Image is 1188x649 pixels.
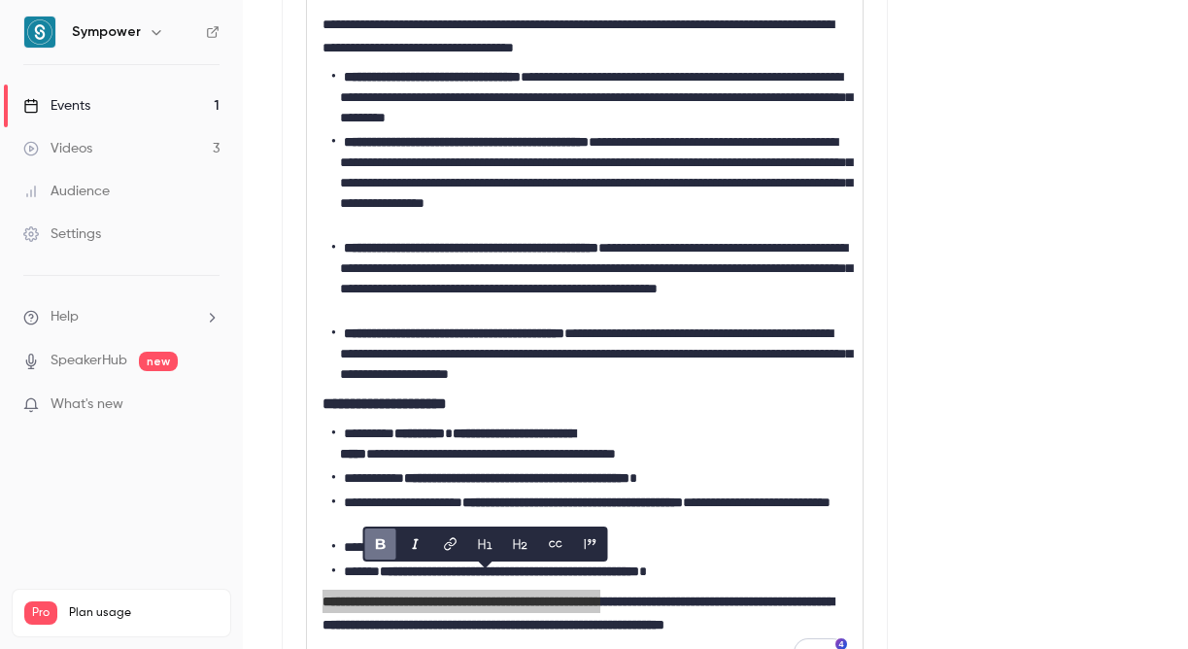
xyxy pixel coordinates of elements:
[365,529,396,560] button: bold
[24,601,57,625] span: Pro
[400,529,431,560] button: italic
[23,224,101,244] div: Settings
[72,22,141,42] h6: Sympower
[24,17,55,48] img: Sympower
[51,394,123,415] span: What's new
[139,352,178,371] span: new
[69,605,219,621] span: Plan usage
[575,529,606,560] button: blockquote
[23,182,110,201] div: Audience
[435,529,466,560] button: link
[51,351,127,371] a: SpeakerHub
[196,396,220,414] iframe: Noticeable Trigger
[23,96,90,116] div: Events
[23,139,92,158] div: Videos
[23,307,220,327] li: help-dropdown-opener
[51,307,79,327] span: Help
